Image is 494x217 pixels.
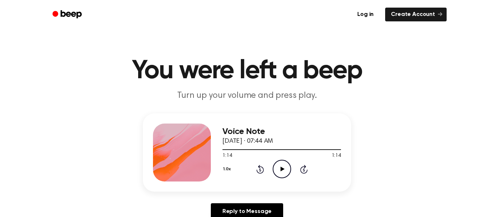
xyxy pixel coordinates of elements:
span: 1:14 [222,152,232,160]
button: 1.0x [222,163,233,175]
h1: You were left a beep [62,58,432,84]
a: Log in [350,6,381,23]
p: Turn up your volume and press play. [108,90,386,102]
span: 1:14 [332,152,341,160]
a: Beep [47,8,88,22]
span: [DATE] · 07:44 AM [222,138,273,145]
h3: Voice Note [222,127,341,137]
a: Create Account [385,8,447,21]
